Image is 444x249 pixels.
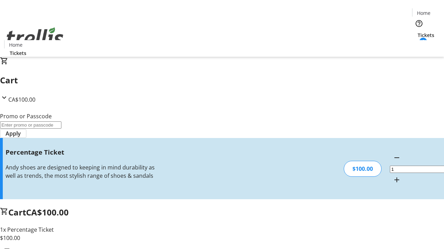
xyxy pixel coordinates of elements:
span: Apply [6,129,21,138]
span: CA$100.00 [8,96,35,103]
a: Tickets [412,31,440,39]
div: $100.00 [344,161,382,177]
button: Increment by one [390,173,404,187]
span: Tickets [10,49,26,57]
div: Andy shoes are designed to keeping in mind durability as well as trends, the most stylish range o... [6,163,157,180]
a: Home [5,41,27,48]
button: Decrement by one [390,151,404,165]
h3: Percentage Ticket [6,147,157,157]
a: Tickets [4,49,32,57]
img: Orient E2E Organization Zk2cuvdVaT's Logo [4,20,66,54]
button: Cart [412,39,426,53]
a: Home [412,9,435,17]
span: Tickets [418,31,434,39]
span: CA$100.00 [26,206,69,218]
button: Help [412,17,426,30]
span: Home [417,9,430,17]
span: Home [9,41,23,48]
